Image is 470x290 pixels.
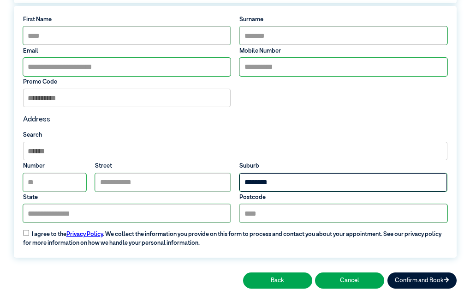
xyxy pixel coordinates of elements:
button: Confirm and Book [387,272,457,289]
label: State [23,193,231,202]
label: Street [95,162,231,170]
button: Cancel [315,272,384,289]
input: Search by Suburb [23,142,447,160]
button: Back [243,272,312,289]
label: First Name [23,15,231,24]
label: Email [23,47,231,55]
label: Surname [239,15,447,24]
h4: Address [23,115,447,124]
label: Suburb [239,162,447,170]
label: Number [23,162,86,170]
label: Mobile Number [239,47,447,55]
label: Postcode [239,193,447,202]
input: I agree to thePrivacy Policy. We collect the information you provide on this form to process and ... [23,230,29,236]
label: Promo Code [23,78,231,86]
a: Privacy Policy [66,231,103,237]
label: Search [23,131,447,139]
label: I agree to the . We collect the information you provide on this form to process and contact you a... [18,224,452,248]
